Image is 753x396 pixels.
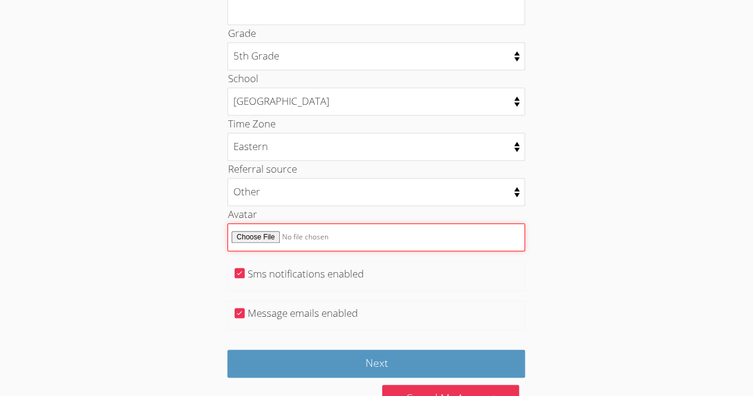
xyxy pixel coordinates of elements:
label: Sms notifications enabled [248,267,364,280]
label: Message emails enabled [248,306,358,320]
label: Avatar [227,207,257,221]
label: Grade [227,26,255,40]
label: School [227,71,258,85]
label: Referral source [227,162,296,176]
label: Time Zone [227,117,275,130]
input: Next [227,350,525,378]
